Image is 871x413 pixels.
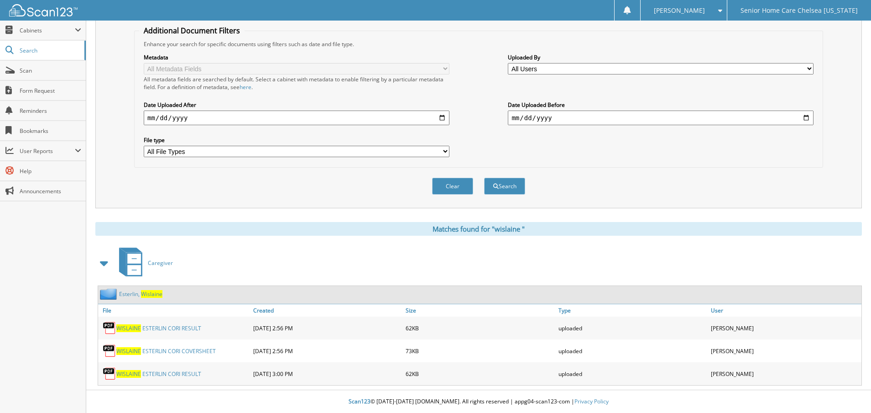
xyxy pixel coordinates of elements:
[556,365,709,383] div: uploaded
[556,319,709,337] div: uploaded
[103,321,116,335] img: PDF.png
[654,8,705,13] span: [PERSON_NAME]
[432,178,473,195] button: Clear
[20,87,81,95] span: Form Request
[144,111,449,125] input: start
[20,47,80,54] span: Search
[139,26,245,36] legend: Additional Document Filters
[114,245,173,281] a: Caregiver
[116,347,141,355] span: W I S L A I N E
[349,397,370,405] span: Scan123
[20,167,81,175] span: Help
[119,290,162,298] a: Esterlin, Wislaine
[98,304,251,317] a: File
[139,40,818,48] div: Enhance your search for specific documents using filters such as date and file type.
[403,342,556,360] div: 73KB
[251,304,404,317] a: Created
[741,8,858,13] span: Senior Home Care Chelsea [US_STATE]
[20,107,81,115] span: Reminders
[116,370,141,378] span: W I S L A I N E
[95,222,862,236] div: Matches found for "wislaine "
[144,75,449,91] div: All metadata fields are searched by default. Select a cabinet with metadata to enable filtering b...
[825,369,871,413] iframe: Chat Widget
[103,344,116,358] img: PDF.png
[574,397,609,405] a: Privacy Policy
[251,342,404,360] div: [DATE] 2:56 PM
[403,304,556,317] a: Size
[556,342,709,360] div: uploaded
[709,304,861,317] a: User
[240,83,251,91] a: here
[556,304,709,317] a: Type
[116,347,216,355] a: WISLAINE ESTERLIN CORI COVERSHEET
[20,187,81,195] span: Announcements
[100,288,119,300] img: folder2.png
[9,4,78,16] img: scan123-logo-white.svg
[251,365,404,383] div: [DATE] 3:00 PM
[20,26,75,34] span: Cabinets
[20,147,75,155] span: User Reports
[709,342,861,360] div: [PERSON_NAME]
[116,324,141,332] span: W I S L A I N E
[20,67,81,74] span: Scan
[116,370,201,378] a: WISLAINE ESTERLIN CORI RESULT
[103,367,116,381] img: PDF.png
[144,136,449,144] label: File type
[86,391,871,413] div: © [DATE]-[DATE] [DOMAIN_NAME]. All rights reserved | appg04-scan123-com |
[709,319,861,337] div: [PERSON_NAME]
[251,319,404,337] div: [DATE] 2:56 PM
[508,111,814,125] input: end
[508,53,814,61] label: Uploaded By
[20,127,81,135] span: Bookmarks
[403,319,556,337] div: 62KB
[709,365,861,383] div: [PERSON_NAME]
[148,259,173,267] span: C a r e g i v e r
[484,178,525,195] button: Search
[144,53,449,61] label: Metadata
[508,101,814,109] label: Date Uploaded Before
[144,101,449,109] label: Date Uploaded After
[141,290,162,298] span: W i s l a i n e
[403,365,556,383] div: 62KB
[116,324,201,332] a: WISLAINE ESTERLIN CORI RESULT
